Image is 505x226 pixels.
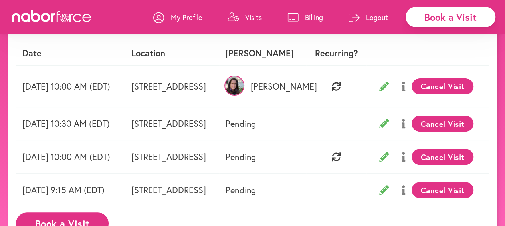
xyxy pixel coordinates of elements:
[16,218,109,226] a: Book a Visit
[16,107,125,140] td: [DATE] 10:30 AM (EDT)
[412,182,473,198] button: Cancel Visit
[219,174,306,207] td: Pending
[228,5,262,29] a: Visits
[16,174,125,207] td: [DATE] 9:15 AM (EDT)
[16,42,125,65] th: Date
[219,42,306,65] th: [PERSON_NAME]
[406,7,495,27] div: Book a Visit
[349,5,388,29] a: Logout
[412,149,473,165] button: Cancel Visit
[125,107,220,140] td: [STREET_ADDRESS]
[219,140,306,174] td: Pending
[16,66,125,107] td: [DATE] 10:00 AM (EDT)
[245,12,262,22] p: Visits
[287,5,323,29] a: Billing
[219,107,306,140] td: Pending
[16,140,125,174] td: [DATE] 10:00 AM (EDT)
[125,140,220,174] td: [STREET_ADDRESS]
[125,42,220,65] th: Location
[366,12,388,22] p: Logout
[224,76,244,96] img: 4cWaKVb6SGGPiMcssHrA
[306,42,366,65] th: Recurring?
[153,5,202,29] a: My Profile
[125,66,220,107] td: [STREET_ADDRESS]
[171,12,202,22] p: My Profile
[412,116,473,132] button: Cancel Visit
[412,78,473,94] button: Cancel Visit
[305,12,323,22] p: Billing
[125,174,220,207] td: [STREET_ADDRESS]
[226,81,299,92] p: [PERSON_NAME]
